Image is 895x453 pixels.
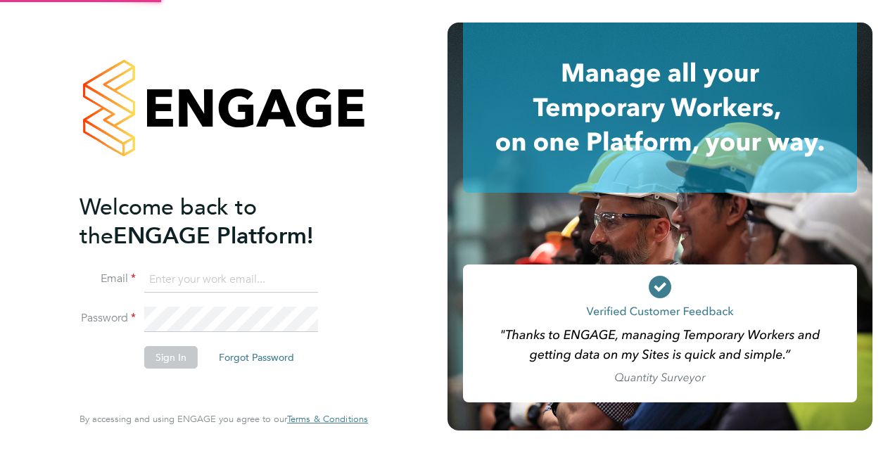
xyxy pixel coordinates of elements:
[287,414,368,425] a: Terms & Conditions
[144,346,198,369] button: Sign In
[287,413,368,425] span: Terms & Conditions
[80,272,136,286] label: Email
[80,193,354,250] h2: ENGAGE Platform!
[80,311,136,326] label: Password
[80,193,257,250] span: Welcome back to the
[208,346,305,369] button: Forgot Password
[144,267,318,293] input: Enter your work email...
[80,413,368,425] span: By accessing and using ENGAGE you agree to our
